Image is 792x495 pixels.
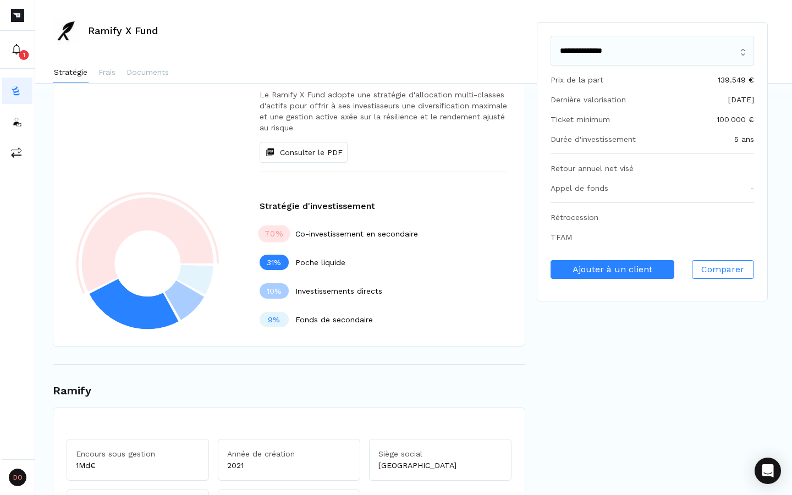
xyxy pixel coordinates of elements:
h3: Stratégie d'investissement [260,200,525,213]
span: Co-investissement en secondaire [295,228,418,239]
div: Prix de la part [551,74,603,85]
p: Stratégie [54,67,87,78]
button: investors [2,108,32,135]
img: investors [11,116,22,127]
h3: Ramify X Fund [88,26,158,36]
img: commissions [11,147,22,158]
h1: Ramify [53,382,525,399]
button: Comparer [692,260,754,279]
button: Ajouter à un client [551,260,674,279]
button: commissions [2,139,32,166]
div: 5 ans [734,134,754,145]
p: Frais [98,67,116,78]
div: Retour annuel net visé [551,163,634,174]
span: DO [9,469,26,486]
span: 10 % [260,283,289,299]
div: Rétrocession [551,212,598,223]
button: 1 [2,36,32,63]
div: Le Ramify X Fund adopte une stratégie d'allocation multi-classes d'actifs pour offrir à ses inves... [260,89,507,172]
p: 1 [23,51,25,59]
div: 139.549 € [718,74,754,85]
img: Ramify X Fund [53,18,79,44]
div: Open Intercom Messenger [755,458,781,484]
div: 2021 [218,439,360,481]
p: Siège social [378,448,502,460]
p: Documents [127,67,169,78]
span: Investissements directs [295,285,382,296]
img: Picto [11,9,24,22]
div: TFAM [551,232,572,243]
img: funds [11,85,22,96]
div: Appel de fonds [551,183,608,194]
div: Ticket minimum [551,114,610,125]
button: Consulter le PDF [260,142,348,163]
p: Encours sous gestion [76,448,200,460]
div: [DATE] [728,94,754,105]
div: 100 000 € [717,114,754,125]
div: 1 Md€ [67,439,209,481]
span: Fonds de secondaire [295,314,373,325]
span: 9 % [260,312,289,327]
p: Année de création [227,448,351,460]
button: funds [2,78,32,104]
span: Poche liquide [295,257,345,268]
div: Durée d'investissement [551,134,636,145]
div: [GEOGRAPHIC_DATA] [369,439,512,481]
span: 70 % [258,226,290,243]
span: 31 % [260,255,289,270]
div: - [750,183,754,194]
div: Dernière valorisation [551,94,626,105]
